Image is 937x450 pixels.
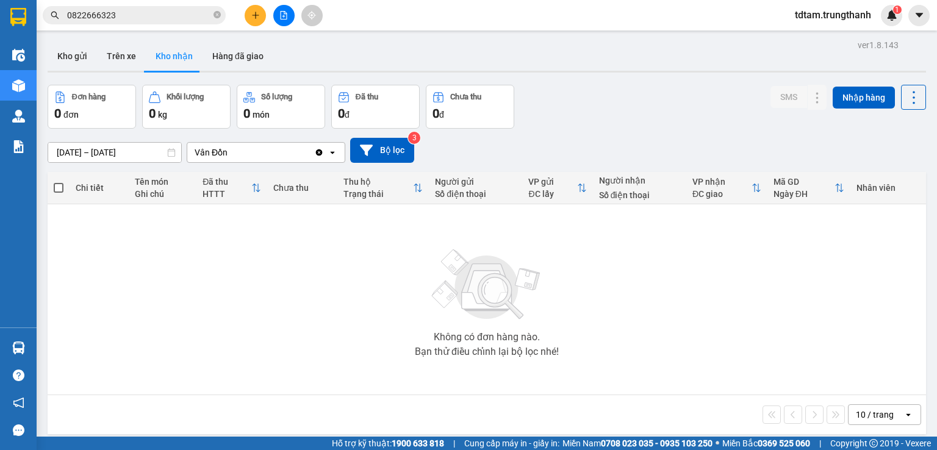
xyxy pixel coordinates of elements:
th: Toggle SortBy [522,172,592,204]
span: món [253,110,270,120]
svg: Clear value [314,148,324,157]
div: Người gửi [435,177,516,187]
th: Toggle SortBy [767,172,850,204]
button: Kho nhận [146,41,203,71]
div: Chi tiết [76,183,123,193]
span: 0 [338,106,345,121]
img: solution-icon [12,140,25,153]
div: Thu hộ [343,177,414,187]
div: Đã thu [356,93,378,101]
button: Đã thu0đ [331,85,420,129]
span: message [13,424,24,436]
button: file-add [273,5,295,26]
svg: open [328,148,337,157]
span: copyright [869,439,878,448]
button: plus [245,5,266,26]
span: caret-down [914,10,925,21]
div: Chưa thu [273,183,331,193]
div: Mã GD [774,177,835,187]
div: Nhân viên [856,183,920,193]
input: Tìm tên, số ĐT hoặc mã đơn [67,9,211,22]
span: đ [439,110,444,120]
div: Số điện thoại [435,189,516,199]
span: 0 [433,106,439,121]
span: close-circle [214,10,221,21]
button: Chưa thu0đ [426,85,514,129]
div: ver 1.8.143 [858,38,899,52]
span: tdtam.trungthanh [785,7,881,23]
th: Toggle SortBy [686,172,767,204]
div: 10 / trang [856,409,894,421]
button: Trên xe [97,41,146,71]
span: 0 [54,106,61,121]
span: | [819,437,821,450]
span: kg [158,110,167,120]
img: warehouse-icon [12,49,25,62]
input: Select a date range. [48,143,181,162]
div: Tên món [135,177,190,187]
button: Đơn hàng0đơn [48,85,136,129]
button: Kho gửi [48,41,97,71]
div: Số lượng [261,93,292,101]
span: | [453,437,455,450]
sup: 3 [408,132,420,144]
div: Ngày ĐH [774,189,835,199]
div: ĐC lấy [528,189,576,199]
button: Khối lượng0kg [142,85,231,129]
button: aim [301,5,323,26]
span: notification [13,397,24,409]
span: plus [251,11,260,20]
strong: 0708 023 035 - 0935 103 250 [601,438,713,448]
strong: 0369 525 060 [758,438,810,448]
span: đơn [63,110,79,120]
img: warehouse-icon [12,79,25,92]
span: 0 [243,106,250,121]
th: Toggle SortBy [337,172,429,204]
span: Hỗ trợ kỹ thuật: [332,437,444,450]
div: Trạng thái [343,189,414,199]
img: svg+xml;base64,PHN2ZyBjbGFzcz0ibGlzdC1wbHVnX19zdmciIHhtbG5zPSJodHRwOi8vd3d3LnczLm9yZy8yMDAwL3N2Zy... [426,242,548,327]
th: Toggle SortBy [196,172,267,204]
div: VP nhận [692,177,752,187]
div: Chưa thu [450,93,481,101]
button: SMS [770,86,807,108]
div: Người nhận [599,176,680,185]
span: question-circle [13,370,24,381]
div: Số điện thoại [599,190,680,200]
span: Miền Nam [562,437,713,450]
span: search [51,11,59,20]
svg: open [903,410,913,420]
img: logo-vxr [10,8,26,26]
div: VP gửi [528,177,576,187]
div: HTTT [203,189,251,199]
span: đ [345,110,350,120]
span: Cung cấp máy in - giấy in: [464,437,559,450]
sup: 1 [893,5,902,14]
div: Khối lượng [167,93,204,101]
button: Nhập hàng [833,87,895,109]
button: Hàng đã giao [203,41,273,71]
span: 1 [895,5,899,14]
span: aim [307,11,316,20]
div: Đã thu [203,177,251,187]
span: ⚪️ [716,441,719,446]
div: ĐC giao [692,189,752,199]
img: icon-new-feature [886,10,897,21]
img: warehouse-icon [12,341,25,354]
strong: 1900 633 818 [392,438,444,448]
button: caret-down [908,5,930,26]
div: Đơn hàng [72,93,106,101]
div: Vân Đồn [195,146,228,159]
span: Miền Bắc [722,437,810,450]
span: close-circle [214,11,221,18]
button: Số lượng0món [237,85,325,129]
span: file-add [279,11,288,20]
div: Bạn thử điều chỉnh lại bộ lọc nhé! [415,347,559,357]
input: Selected Vân Đồn. [229,146,230,159]
img: warehouse-icon [12,110,25,123]
div: Ghi chú [135,189,190,199]
div: Không có đơn hàng nào. [434,332,540,342]
button: Bộ lọc [350,138,414,163]
span: 0 [149,106,156,121]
